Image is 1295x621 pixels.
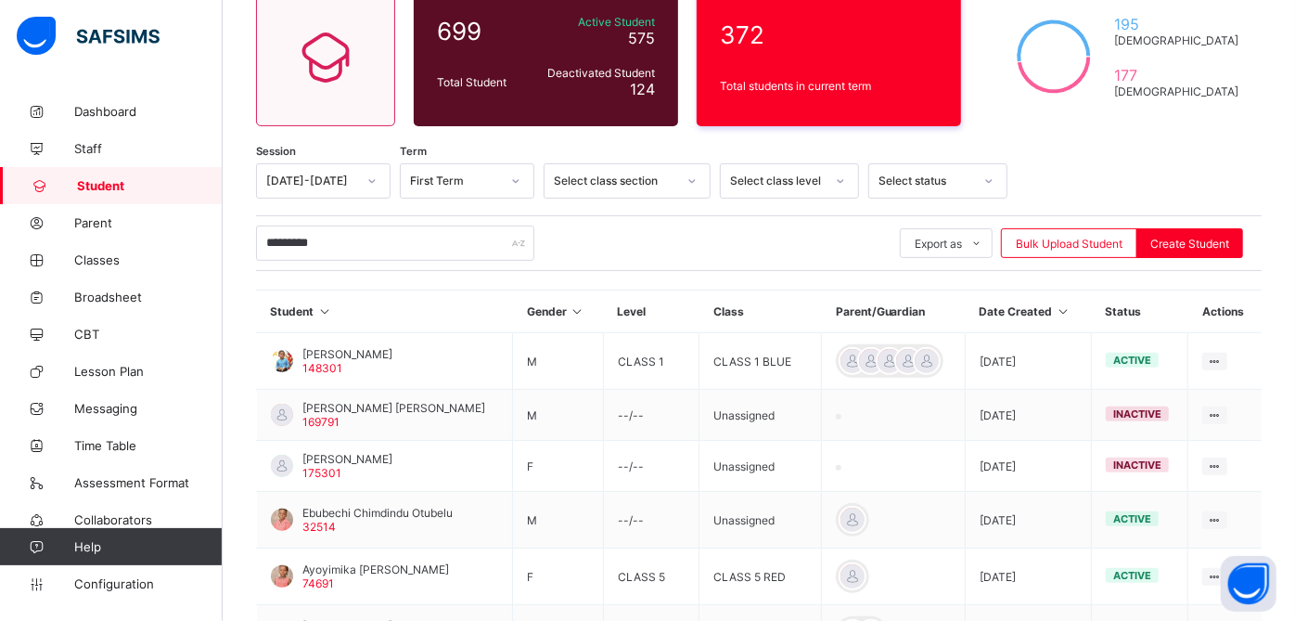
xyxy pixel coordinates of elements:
[74,364,223,379] span: Lesson Plan
[74,141,223,156] span: Staff
[570,304,585,318] i: Sort in Ascending Order
[699,549,822,605] td: CLASS 5 RED
[630,80,655,98] span: 124
[554,175,676,188] div: Select class section
[966,390,1092,441] td: [DATE]
[513,492,604,549] td: M
[1113,459,1161,472] span: inactive
[1113,408,1161,420] span: inactive
[302,347,392,361] span: [PERSON_NAME]
[74,512,223,527] span: Collaborators
[437,17,528,45] span: 699
[400,145,427,158] span: Term
[966,549,1092,605] td: [DATE]
[302,415,340,429] span: 169791
[730,175,825,188] div: Select class level
[604,492,699,549] td: --/--
[266,175,356,188] div: [DATE]-[DATE]
[1113,354,1151,367] span: active
[1113,569,1151,582] span: active
[257,291,513,333] th: Student
[513,549,604,605] td: F
[513,333,604,390] td: M
[74,438,223,453] span: Time Table
[537,66,655,80] span: Deactivated Student
[1114,15,1238,33] span: 195
[1221,556,1276,612] button: Open asap
[604,390,699,441] td: --/--
[302,361,342,375] span: 148301
[74,290,223,304] span: Broadsheet
[513,441,604,492] td: F
[74,401,223,416] span: Messaging
[699,390,822,441] td: Unassigned
[74,252,223,267] span: Classes
[302,452,392,466] span: [PERSON_NAME]
[74,576,222,591] span: Configuration
[74,327,223,342] span: CBT
[17,17,160,56] img: safsims
[302,563,449,576] span: Ayoyimika [PERSON_NAME]
[1016,237,1122,251] span: Bulk Upload Student
[604,333,699,390] td: CLASS 1
[302,466,341,480] span: 175301
[74,215,223,230] span: Parent
[604,441,699,492] td: --/--
[966,492,1092,549] td: [DATE]
[1114,84,1238,98] span: [DEMOGRAPHIC_DATA]
[77,178,223,193] span: Student
[256,145,296,158] span: Session
[699,333,822,390] td: CLASS 1 BLUE
[302,401,485,415] span: [PERSON_NAME] [PERSON_NAME]
[720,79,938,93] span: Total students in current term
[513,291,604,333] th: Gender
[966,333,1092,390] td: [DATE]
[966,291,1092,333] th: Date Created
[302,520,336,534] span: 32514
[1091,291,1187,333] th: Status
[699,441,822,492] td: Unassigned
[878,175,973,188] div: Select status
[1188,291,1262,333] th: Actions
[628,29,655,47] span: 575
[302,576,334,590] span: 74691
[302,506,453,520] span: Ebubechi Chimdindu Otubelu
[74,539,222,554] span: Help
[720,20,938,49] span: 372
[74,475,223,490] span: Assessment Format
[537,15,655,29] span: Active Student
[604,291,699,333] th: Level
[1114,66,1238,84] span: 177
[513,390,604,441] td: M
[317,304,333,318] i: Sort in Ascending Order
[1114,33,1238,47] span: [DEMOGRAPHIC_DATA]
[699,492,822,549] td: Unassigned
[432,71,532,94] div: Total Student
[1056,304,1071,318] i: Sort in Ascending Order
[915,237,962,251] span: Export as
[74,104,223,119] span: Dashboard
[822,291,966,333] th: Parent/Guardian
[966,441,1092,492] td: [DATE]
[1150,237,1229,251] span: Create Student
[604,549,699,605] td: CLASS 5
[410,175,500,188] div: First Term
[1113,512,1151,525] span: active
[699,291,822,333] th: Class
